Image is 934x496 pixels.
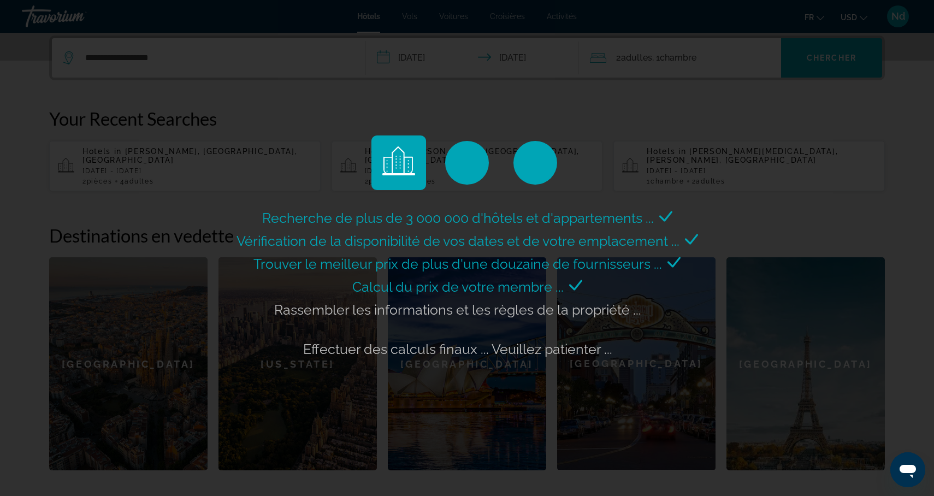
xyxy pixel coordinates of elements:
[237,233,679,249] span: Vérification de la disponibilité de vos dates et de votre emplacement ...
[890,452,925,487] iframe: Bouton de lancement de la fenêtre de messagerie
[352,279,564,295] span: Calcul du prix de votre membre ...
[303,341,612,357] span: Effectuer des calculs finaux ... Veuillez patienter ...
[262,210,654,226] span: Recherche de plus de 3 000 000 d'hôtels et d'appartements ...
[253,256,662,272] span: Trouver le meilleur prix de plus d'une douzaine de fournisseurs ...
[274,302,641,318] span: Rassembler les informations et les règles de la propriété ...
